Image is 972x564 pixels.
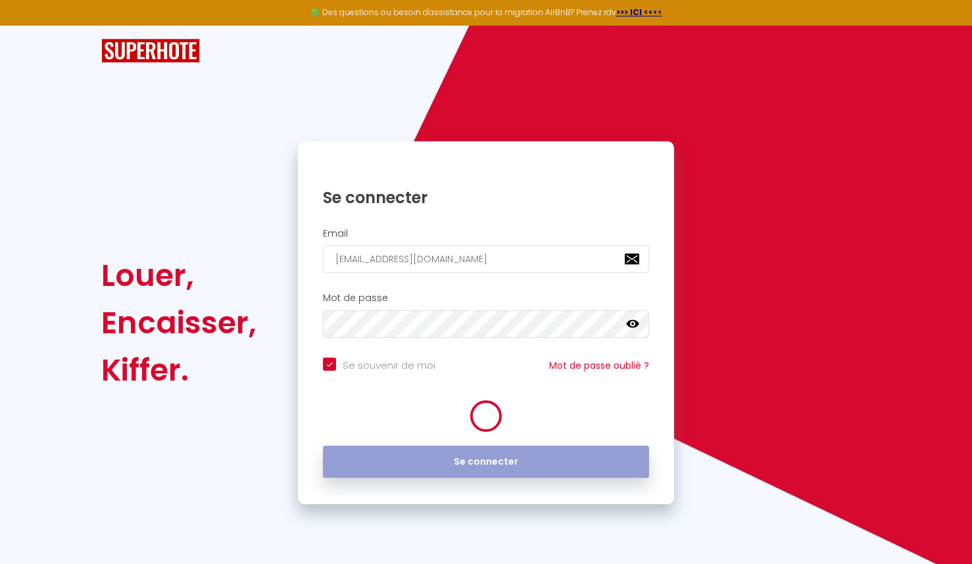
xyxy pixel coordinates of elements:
div: Louer, [101,252,256,299]
div: Kiffer. [101,346,256,394]
div: Encaisser, [101,299,256,346]
h2: Email [323,228,649,239]
img: SuperHote logo [101,39,200,63]
button: Se connecter [323,446,649,479]
h1: Se connecter [323,187,649,208]
a: >>> ICI <<<< [616,7,662,18]
h2: Mot de passe [323,293,649,304]
a: Mot de passe oublié ? [549,359,649,372]
input: Ton Email [323,245,649,273]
